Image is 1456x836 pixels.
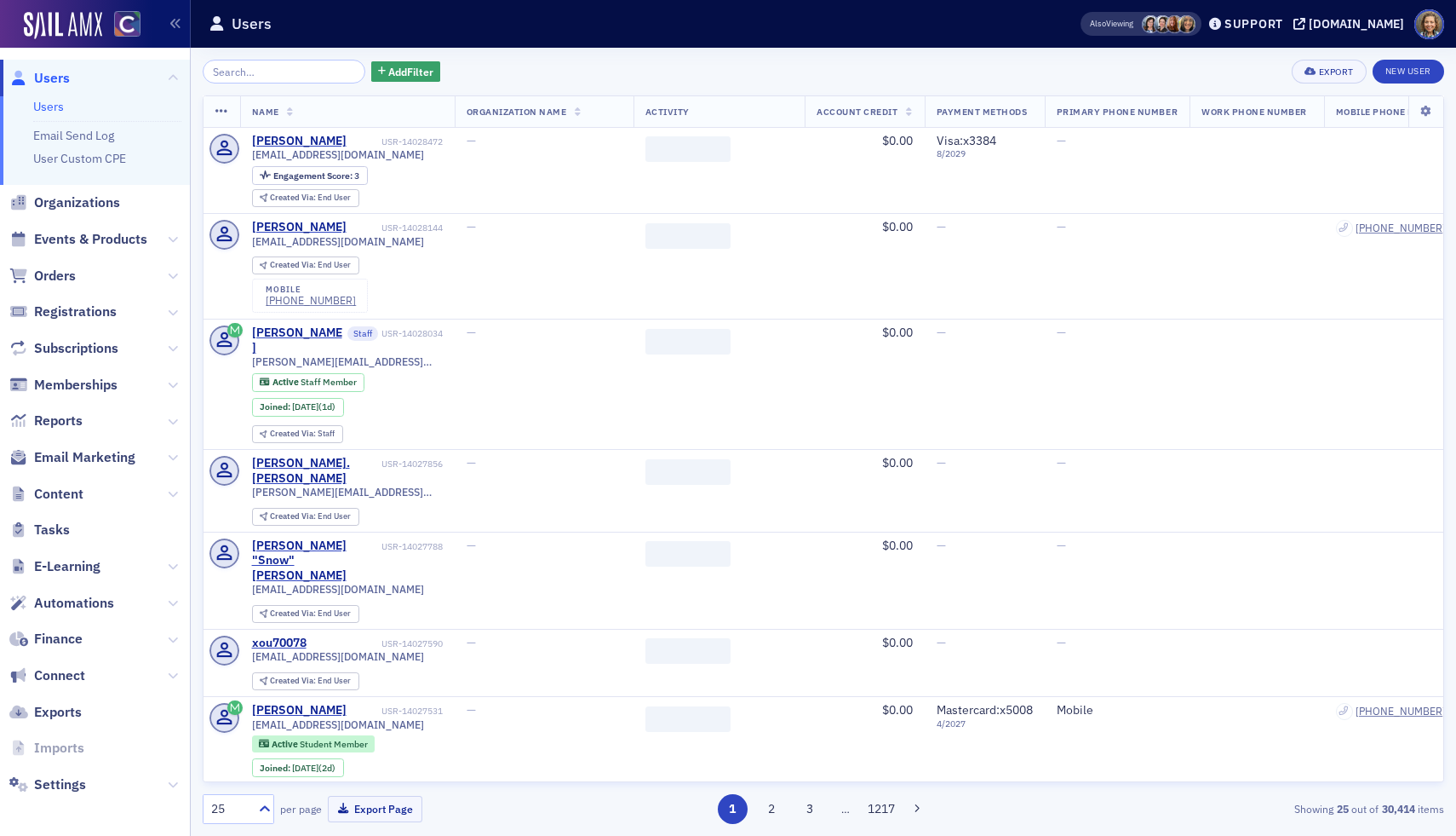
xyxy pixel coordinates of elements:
span: Stacy Svendsen [1142,15,1160,33]
span: Users [34,69,70,88]
label: per page [280,801,322,816]
div: Staff [270,430,335,439]
span: $0.00 [882,455,913,470]
div: 25 [211,800,249,818]
span: Mastercard : x5008 [937,702,1033,718]
div: Support [1224,16,1283,32]
a: Tasks [9,521,70,539]
a: Connect [9,666,85,685]
span: [DATE] [292,762,318,774]
span: 4 / 2027 [937,718,1033,729]
span: Exports [34,703,82,722]
a: Active Staff Member [260,377,356,388]
a: xou70078 [252,636,307,651]
a: Exports [9,703,82,722]
span: $0.00 [882,325,913,340]
div: Joined: 2025-09-15 00:00:00 [252,758,344,777]
span: Tasks [34,521,70,539]
a: Settings [9,775,86,794]
div: Mobile [1057,703,1178,718]
div: End User [270,193,351,203]
span: — [1057,325,1066,340]
span: Created Via : [270,510,318,522]
a: Memberships [9,376,118,395]
span: Created Via : [270,675,318,686]
span: ‌ [645,638,731,664]
span: $0.00 [882,219,913,234]
a: Subscriptions [9,339,118,358]
span: 8 / 2029 [937,148,1033,159]
div: [DOMAIN_NAME] [1309,16,1404,32]
span: Content [34,485,83,504]
span: Lauren Standiford [1178,15,1195,33]
span: — [467,325,476,340]
button: 1217 [867,794,897,824]
a: [PERSON_NAME] [252,326,345,355]
span: Active [272,376,301,388]
span: ‌ [645,541,731,567]
div: Also [1090,18,1106,29]
a: [PHONE_NUMBER] [266,294,356,307]
button: 2 [756,794,786,824]
span: — [467,702,476,718]
strong: 30,414 [1379,801,1418,816]
span: Viewing [1090,18,1133,30]
div: USR-14028144 [349,222,443,234]
span: ‌ [645,223,731,249]
div: Created Via: End User [252,605,359,623]
span: Finance [34,630,83,649]
span: — [1057,635,1066,650]
div: [PERSON_NAME] [252,220,347,235]
a: Orders [9,267,76,285]
div: End User [270,609,351,619]
div: USR-14027531 [349,706,443,717]
span: Joined : [260,763,292,774]
span: — [1057,133,1066,148]
span: ‌ [645,136,731,162]
img: SailAMX [114,11,140,37]
span: $0.00 [882,133,913,148]
span: — [937,325,946,340]
a: E-Learning [9,557,100,576]
div: [PHONE_NUMBER] [1356,705,1446,718]
span: Engagement Score : [273,170,354,182]
span: — [467,455,476,470]
span: Events & Products [34,230,147,249]
div: Active: Active: Student Member [252,735,375,752]
span: Connect [34,666,85,685]
span: ‌ [645,706,731,732]
img: SailAMX [24,12,102,39]
div: Joined: 2025-09-16 00:00:00 [252,398,344,417]
span: Profile [1414,9,1444,39]
a: Events & Products [9,230,147,249]
span: — [937,219,946,234]
div: 3 [273,171,359,181]
span: E-Learning [34,557,100,576]
span: — [1057,219,1066,234]
a: Users [9,69,70,88]
span: Student Member [300,738,368,750]
span: [DATE] [292,401,318,412]
span: Email Marketing [34,448,135,467]
span: $0.00 [882,538,913,553]
div: Created Via: End User [252,508,359,526]
span: [EMAIL_ADDRESS][DOMAIN_NAME] [252,583,424,596]
span: Created Via : [270,192,318,203]
span: Sheila Duggan [1166,15,1184,33]
span: Registrations [34,303,117,321]
div: Created Via: End User [252,257,359,274]
span: Account Credit [817,106,897,118]
a: Imports [9,739,84,758]
div: [PERSON_NAME] "Snow" [PERSON_NAME] [252,539,379,584]
span: ‌ [645,459,731,485]
a: Registrations [9,303,117,321]
span: ‌ [645,329,731,355]
div: USR-14027788 [381,541,443,552]
input: Search… [203,60,365,84]
span: Name [252,106,279,118]
button: 3 [795,794,825,824]
span: [EMAIL_ADDRESS][DOMAIN_NAME] [252,235,424,248]
span: — [467,538,476,553]
div: USR-14028472 [349,136,443,147]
